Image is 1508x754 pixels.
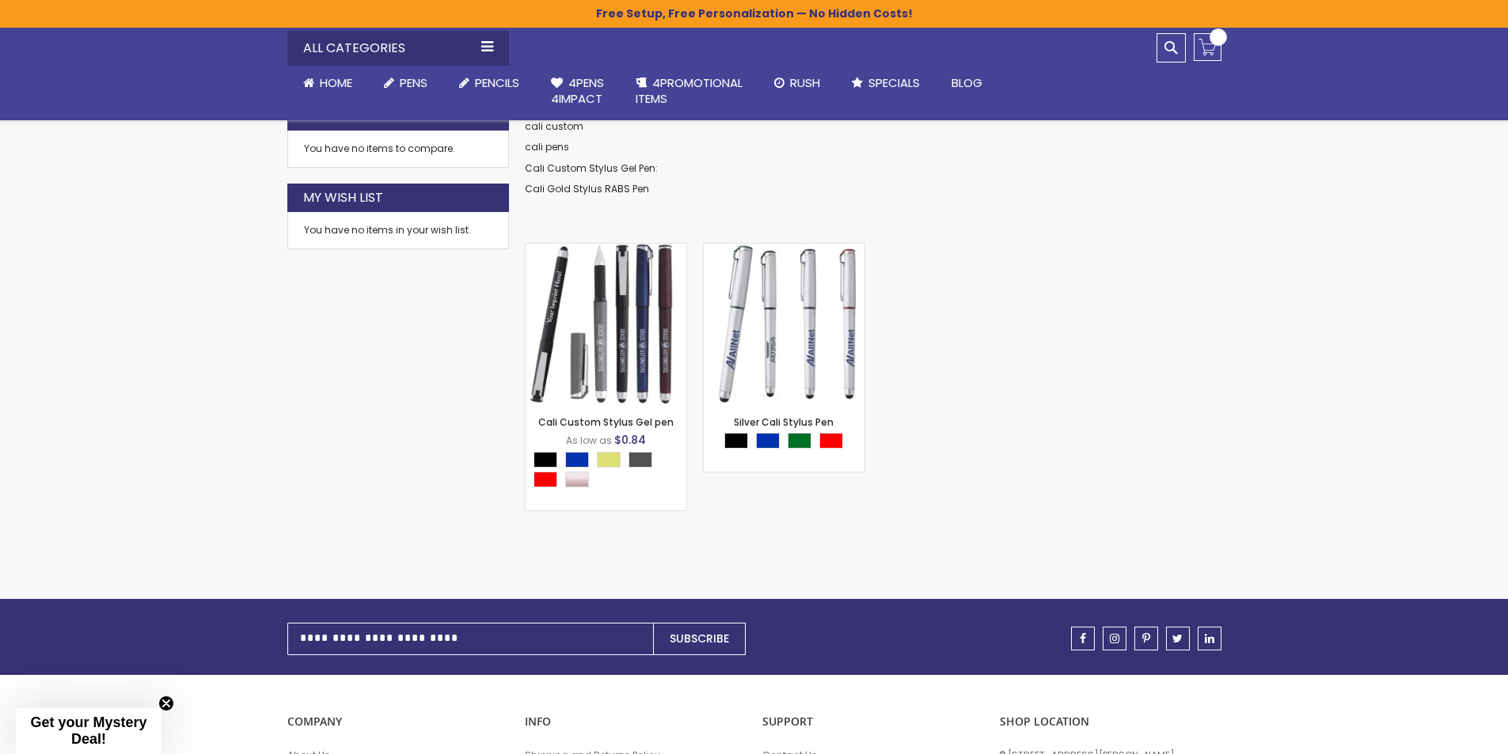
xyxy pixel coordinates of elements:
[936,66,998,100] a: Blog
[597,452,621,468] div: Gold
[1110,633,1119,644] span: instagram
[534,452,557,468] div: Black
[304,224,492,237] div: You have no items in your wish list.
[724,433,748,449] div: Black
[525,161,658,175] a: Cali Custom Stylus Gel Pen:
[565,472,589,487] div: Rose Gold
[320,74,352,91] span: Home
[551,74,604,107] span: 4Pens 4impact
[1080,633,1086,644] span: facebook
[525,714,746,729] p: INFO
[734,415,834,429] a: Silver Cali Stylus Pen
[1166,627,1190,650] a: twitter
[16,708,161,754] div: Get your Mystery Deal!Close teaser
[287,131,509,168] div: You have no items to compare.
[1000,714,1221,729] p: SHOP LOCATION
[287,714,509,729] p: COMPANY
[565,452,589,468] div: Blue
[790,74,820,91] span: Rush
[443,66,535,100] a: Pencils
[535,66,620,117] a: 4Pens4impact
[566,434,612,447] span: As low as
[868,74,920,91] span: Specials
[475,74,519,91] span: Pencils
[614,432,646,448] span: $0.84
[534,452,686,491] div: Select A Color
[952,74,982,91] span: Blog
[819,433,843,449] div: Red
[836,66,936,100] a: Specials
[636,74,743,107] span: 4PROMOTIONAL ITEMS
[1198,627,1221,650] a: linkedin
[620,66,758,117] a: 4PROMOTIONALITEMS
[400,74,427,91] span: Pens
[525,140,569,153] a: cali pens
[629,452,652,468] div: Gunmetal
[368,66,443,100] a: Pens
[1071,627,1095,650] a: facebook
[758,66,836,100] a: Rush
[1134,627,1158,650] a: pinterest
[670,631,729,646] span: Subscribe
[538,415,674,429] a: Cali Custom Stylus Gel pen
[653,623,746,655] button: Subscribe
[526,243,686,256] a: Cali Custom Stylus Gel pen
[525,119,583,133] a: cali custom
[526,244,686,404] img: Cali Custom Stylus Gel pen
[525,182,649,195] a: Cali Gold Stylus RABS Pen
[158,695,174,711] button: Close teaser
[534,472,557,487] div: Red
[303,189,383,206] strong: My Wish List
[30,714,146,747] span: Get your Mystery Deal!
[1172,633,1183,644] span: twitter
[1103,627,1126,650] a: instagram
[704,243,864,256] a: Silver Cali Stylus Pen
[287,31,509,66] div: All Categories
[762,714,984,729] p: Support
[303,108,438,125] strong: Compare Products
[1142,633,1150,644] span: pinterest
[1205,633,1214,644] span: linkedin
[756,433,780,449] div: Blue
[287,66,368,100] a: Home
[704,244,864,404] img: Silver Cali Stylus Pen
[788,433,811,449] div: Green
